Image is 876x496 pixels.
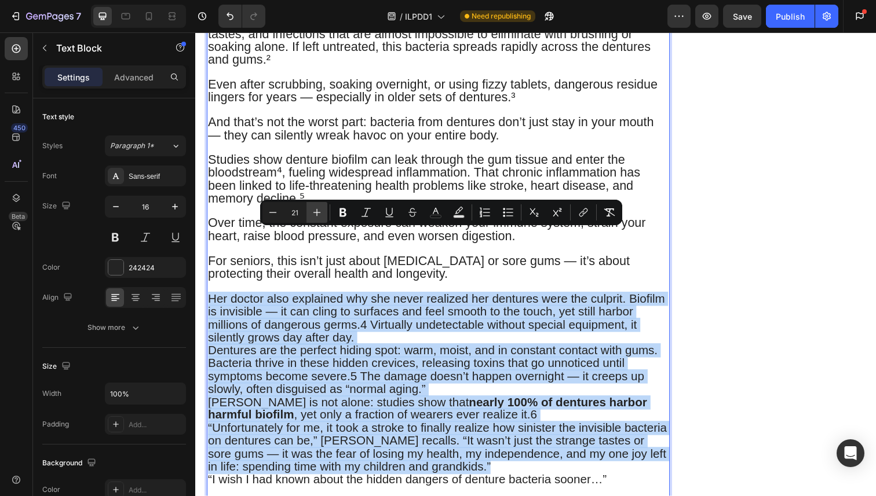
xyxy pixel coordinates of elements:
span: “I wish I had known about the hidden dangers of denture bacteria sooner…” [13,450,420,463]
span: Even after scrubbing, soaking overnight, or using fizzy tablets, dangerous residue lingers for ye... [13,46,472,74]
div: Beta [9,212,28,221]
div: Editor contextual toolbar [260,200,622,225]
div: Color [42,262,60,273]
span: Dentures are the perfect hiding spot: warm, moist, and in constant contact with gums. Bacteria th... [13,318,472,370]
div: Size [42,359,73,374]
div: Width [42,388,61,399]
span: Her doctor also explained why she never realized her dentures were the culprit. Biofilm is invisi... [13,265,479,318]
span: Paragraph 1* [110,141,154,151]
div: Background [42,455,98,471]
div: Show more [87,322,141,333]
div: Add... [129,485,183,495]
button: Publish [766,5,815,28]
span: “Unfortunately for me, it took a stroke to finally realize how sinister the invisible bacteria on... [13,397,481,450]
span: Save [733,12,752,21]
button: Show more [42,317,186,338]
span: Studies show denture biofilm can leak through the gum tissue and enter the bloodstream⁴, fueling ... [13,123,454,177]
span: For seniors, this isn’t just about [MEDICAL_DATA] or sore gums — it’s about protecting their over... [13,226,443,254]
iframe: Design area [195,32,876,496]
div: Sans-serif [129,171,183,182]
div: Color [42,484,60,495]
div: Styles [42,141,63,151]
p: Settings [57,71,90,83]
strong: nearly 100% of dentures harbor harmful biofilm [13,371,461,398]
div: 242424 [129,263,183,273]
input: Auto [105,383,185,404]
div: Add... [129,420,183,430]
button: Save [723,5,761,28]
p: 7 [76,9,81,23]
p: Text Block [56,41,155,55]
div: Text style [42,112,74,122]
div: Align [42,290,75,306]
button: 7 [5,5,86,28]
p: Advanced [114,71,154,83]
span: / [400,10,403,23]
div: 450 [11,123,28,133]
div: Font [42,171,57,181]
span: Need republishing [472,11,531,21]
span: [PERSON_NAME] is not alone: studies show that , yet only a fraction of wearers ever realize it.6 [13,371,461,398]
div: Size [42,199,73,214]
div: Open Intercom Messenger [837,439,864,467]
div: Undo/Redo [218,5,265,28]
span: Over time, the constant exposure can weaken your immune system, strain your heart, raise blood pr... [13,188,460,215]
span: And that’s not the worst part: bacteria from dentures don’t just stay in your mouth — they can si... [13,84,468,112]
button: Paragraph 1* [105,135,186,156]
div: Publish [776,10,805,23]
div: Padding [42,419,69,429]
span: ILPDD1 [405,10,432,23]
